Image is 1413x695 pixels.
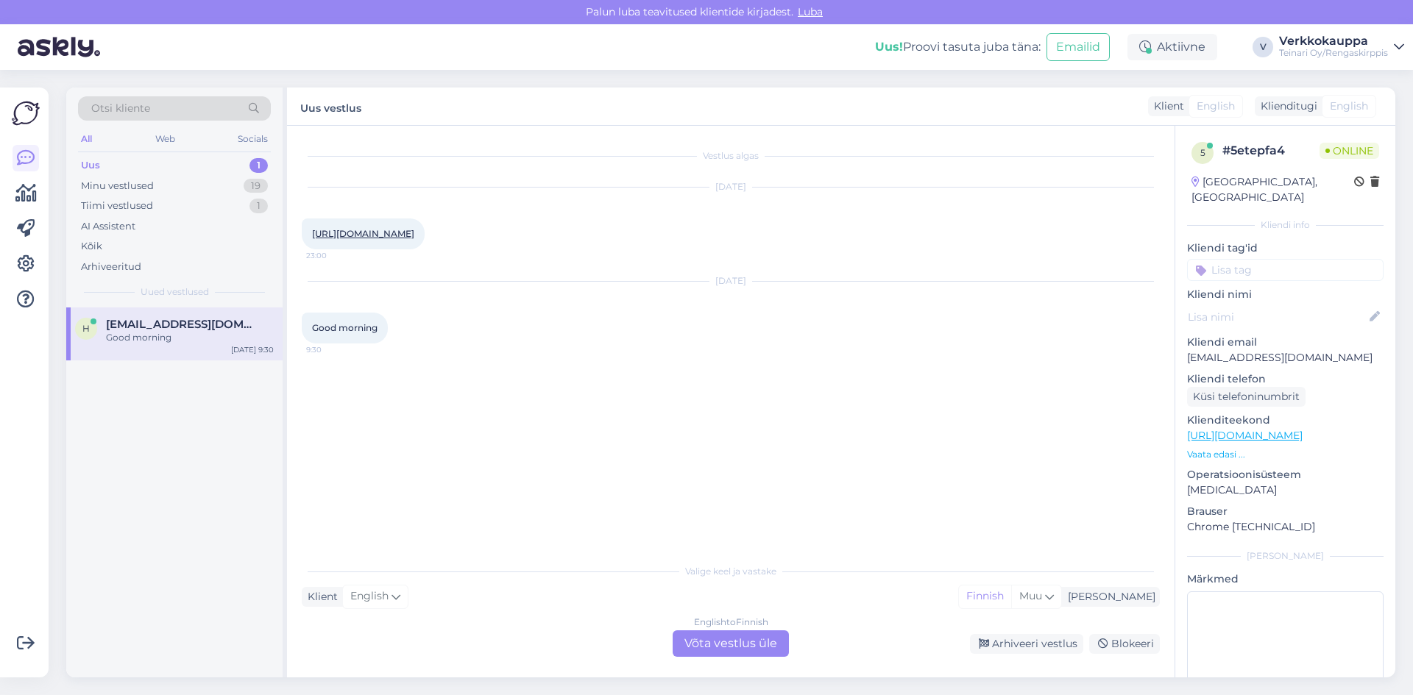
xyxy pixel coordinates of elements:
[312,228,414,239] a: [URL][DOMAIN_NAME]
[1047,33,1110,61] button: Emailid
[694,616,768,629] div: English to Finnish
[81,239,102,254] div: Kõik
[306,250,361,261] span: 23:00
[1187,448,1384,461] p: Vaata edasi ...
[249,199,268,213] div: 1
[1187,335,1384,350] p: Kliendi email
[1191,174,1354,205] div: [GEOGRAPHIC_DATA], [GEOGRAPHIC_DATA]
[1187,350,1384,366] p: [EMAIL_ADDRESS][DOMAIN_NAME]
[970,634,1083,654] div: Arhiveeri vestlus
[875,38,1041,56] div: Proovi tasuta juba täna:
[81,179,154,193] div: Minu vestlused
[152,129,178,149] div: Web
[12,99,40,127] img: Askly Logo
[300,96,361,116] label: Uus vestlus
[81,199,153,213] div: Tiimi vestlused
[350,588,389,605] span: English
[1187,482,1384,498] p: [MEDICAL_DATA]
[1187,519,1384,535] p: Chrome [TECHNICAL_ID]
[1062,589,1155,605] div: [PERSON_NAME]
[1187,240,1384,256] p: Kliendi tag'id
[302,565,1160,578] div: Valige keel ja vastake
[1197,99,1235,114] span: English
[1187,259,1384,281] input: Lisa tag
[1200,147,1205,158] span: 5
[81,158,100,173] div: Uus
[302,274,1160,288] div: [DATE]
[244,179,268,193] div: 19
[91,101,150,116] span: Otsi kliente
[1187,504,1384,519] p: Brauser
[1187,571,1384,587] p: Märkmed
[1187,371,1384,387] p: Kliendi telefon
[249,158,268,173] div: 1
[106,331,274,344] div: Good morning
[82,323,90,334] span: h
[673,630,789,657] div: Võta vestlus üle
[1187,549,1384,563] div: [PERSON_NAME]
[81,219,135,234] div: AI Assistent
[793,5,827,18] span: Luba
[1330,99,1368,114] span: English
[1187,467,1384,482] p: Operatsioonisüsteem
[1187,387,1306,407] div: Küsi telefoninumbrit
[312,322,378,333] span: Good morning
[141,285,209,299] span: Uued vestlused
[959,585,1011,607] div: Finnish
[302,180,1160,193] div: [DATE]
[1279,35,1404,59] a: VerkkokauppaTeinari Oy/Rengaskirppis
[81,260,141,274] div: Arhiveeritud
[235,129,271,149] div: Socials
[231,344,274,355] div: [DATE] 9:30
[875,40,903,54] b: Uus!
[106,318,259,331] span: happy_kul@yahoo.com
[1187,429,1303,442] a: [URL][DOMAIN_NAME]
[1187,287,1384,302] p: Kliendi nimi
[1127,34,1217,60] div: Aktiivne
[302,589,338,605] div: Klient
[1279,47,1388,59] div: Teinari Oy/Rengaskirppis
[1279,35,1388,47] div: Verkkokauppa
[1222,142,1320,160] div: # 5etepfa4
[1019,589,1042,602] span: Muu
[1187,218,1384,232] div: Kliendi info
[1253,37,1273,57] div: V
[1187,413,1384,428] p: Klienditeekond
[1188,309,1367,325] input: Lisa nimi
[1148,99,1184,114] div: Klient
[1255,99,1317,114] div: Klienditugi
[1320,143,1379,159] span: Online
[306,344,361,355] span: 9:30
[1089,634,1160,654] div: Blokeeri
[78,129,95,149] div: All
[302,149,1160,163] div: Vestlus algas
